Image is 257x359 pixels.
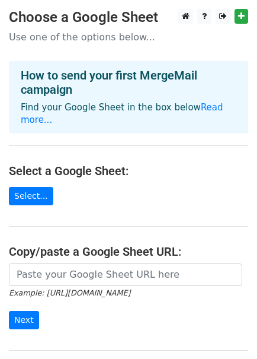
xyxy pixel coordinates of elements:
[198,302,257,359] iframe: Chat Widget
[9,164,248,178] h4: Select a Google Sheet:
[9,263,242,286] input: Paste your Google Sheet URL here
[21,68,236,97] h4: How to send your first MergeMail campaign
[9,244,248,259] h4: Copy/paste a Google Sheet URL:
[21,102,223,125] a: Read more...
[9,311,39,329] input: Next
[21,101,236,126] p: Find your Google Sheet in the box below
[9,187,53,205] a: Select...
[9,288,130,297] small: Example: [URL][DOMAIN_NAME]
[9,31,248,43] p: Use one of the options below...
[9,9,248,26] h3: Choose a Google Sheet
